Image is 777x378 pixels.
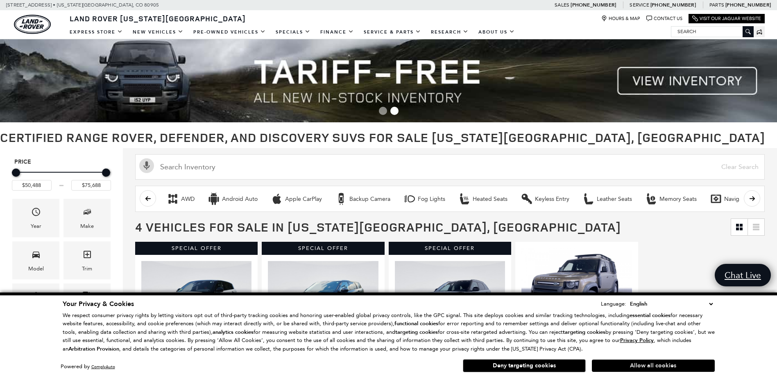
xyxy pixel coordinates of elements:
span: Chat Live [720,270,765,281]
button: Backup CameraBackup Camera [331,190,395,207]
button: Navigation SystemNavigation System [705,190,777,207]
input: Minimum [12,180,52,191]
div: Minimum Price [12,169,20,177]
button: scroll right [744,190,760,207]
span: Land Rover [US_STATE][GEOGRAPHIC_DATA] [70,13,246,23]
strong: targeting cookies [563,328,605,336]
a: Finance [315,25,359,39]
a: Hours & Map [601,16,640,22]
div: Navigation System [710,193,722,205]
input: Search Inventory [135,154,765,180]
img: Land Rover [14,15,51,34]
span: Trim [82,248,92,264]
img: 2025 Land Rover Defender 110 S [521,248,632,331]
span: Your Privacy & Cookies [63,299,134,308]
a: Visit Our Jaguar Website [692,16,761,22]
div: FeaturesFeatures [12,283,59,322]
div: Leather Seats [582,193,595,205]
div: Android Auto [208,193,220,205]
div: Keyless Entry [535,196,569,203]
p: We respect consumer privacy rights by letting visitors opt out of third-party tracking cookies an... [63,311,715,353]
img: 2025 Land Rover Range Rover Evoque S [141,261,251,344]
a: ComplyAuto [91,364,115,369]
a: [PHONE_NUMBER] [725,2,771,8]
span: Sales [555,2,569,8]
span: Fueltype [82,290,92,306]
a: Land Rover [US_STATE][GEOGRAPHIC_DATA] [65,13,251,23]
div: Keyless Entry [521,193,533,205]
button: AWDAWD [162,190,199,207]
img: 2025 Land Rover Range Rover Evoque S [268,261,378,344]
span: Features [31,290,41,306]
button: Android AutoAndroid Auto [203,190,262,207]
h5: Price [14,158,109,166]
button: Apple CarPlayApple CarPlay [266,190,326,207]
div: AWD [181,196,195,203]
a: Privacy Policy [620,337,654,343]
a: Pre-Owned Vehicles [188,25,271,39]
div: Navigation System [724,196,772,203]
strong: targeting cookies [395,328,438,336]
div: Heated Seats [458,193,471,205]
u: Privacy Policy [620,337,654,344]
button: Leather SeatsLeather Seats [578,190,637,207]
button: Fog LightsFog Lights [399,190,450,207]
a: [PHONE_NUMBER] [650,2,696,8]
div: Fog Lights [403,193,416,205]
button: Allow all cookies [592,360,715,372]
button: Memory SeatsMemory Seats [641,190,701,207]
span: Go to slide 2 [390,107,399,115]
div: Apple CarPlay [271,193,283,205]
a: Contact Us [646,16,682,22]
a: Specials [271,25,315,39]
strong: functional cookies [394,320,438,327]
div: Heated Seats [473,196,507,203]
input: Maximum [71,180,111,191]
strong: analytics cookies [213,328,254,336]
div: YearYear [12,199,59,237]
a: New Vehicles [128,25,188,39]
button: Keyless EntryKeyless Entry [516,190,574,207]
div: ModelModel [12,241,59,279]
div: Fog Lights [418,196,445,203]
strong: essential cookies [630,312,671,319]
img: 2025 Land Rover Range Rover Velar Dynamic SE [395,261,505,344]
div: Language: [601,301,626,306]
div: Maximum Price [102,169,110,177]
a: [STREET_ADDRESS] • [US_STATE][GEOGRAPHIC_DATA], CO 80905 [6,2,159,8]
a: Service & Parts [359,25,426,39]
div: TrimTrim [63,241,111,279]
nav: Main Navigation [65,25,520,39]
div: Price [12,166,111,191]
div: Special Offer [389,242,511,255]
a: [PHONE_NUMBER] [571,2,616,8]
a: About Us [473,25,520,39]
span: Service [630,2,649,8]
div: Powered by [61,364,115,369]
div: Make [80,222,94,231]
button: Heated SeatsHeated Seats [454,190,512,207]
a: land-rover [14,15,51,34]
span: Parts [709,2,724,8]
input: Search [671,27,753,36]
div: FueltypeFueltype [63,283,111,322]
div: Special Offer [135,242,258,255]
a: Chat Live [715,264,771,286]
div: Memory Seats [659,196,697,203]
span: Make [82,205,92,222]
div: Memory Seats [645,193,657,205]
div: Apple CarPlay [285,196,322,203]
button: Deny targeting cookies [463,359,586,372]
div: Trim [82,264,92,273]
a: EXPRESS STORE [65,25,128,39]
button: scroll left [140,190,156,207]
div: Backup Camera [335,193,347,205]
div: Backup Camera [349,196,390,203]
select: Language Select [628,299,715,308]
span: Go to slide 1 [379,107,387,115]
div: Leather Seats [597,196,632,203]
div: Special Offer [262,242,384,255]
div: AWD [167,193,179,205]
div: MakeMake [63,199,111,237]
span: Model [31,248,41,264]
